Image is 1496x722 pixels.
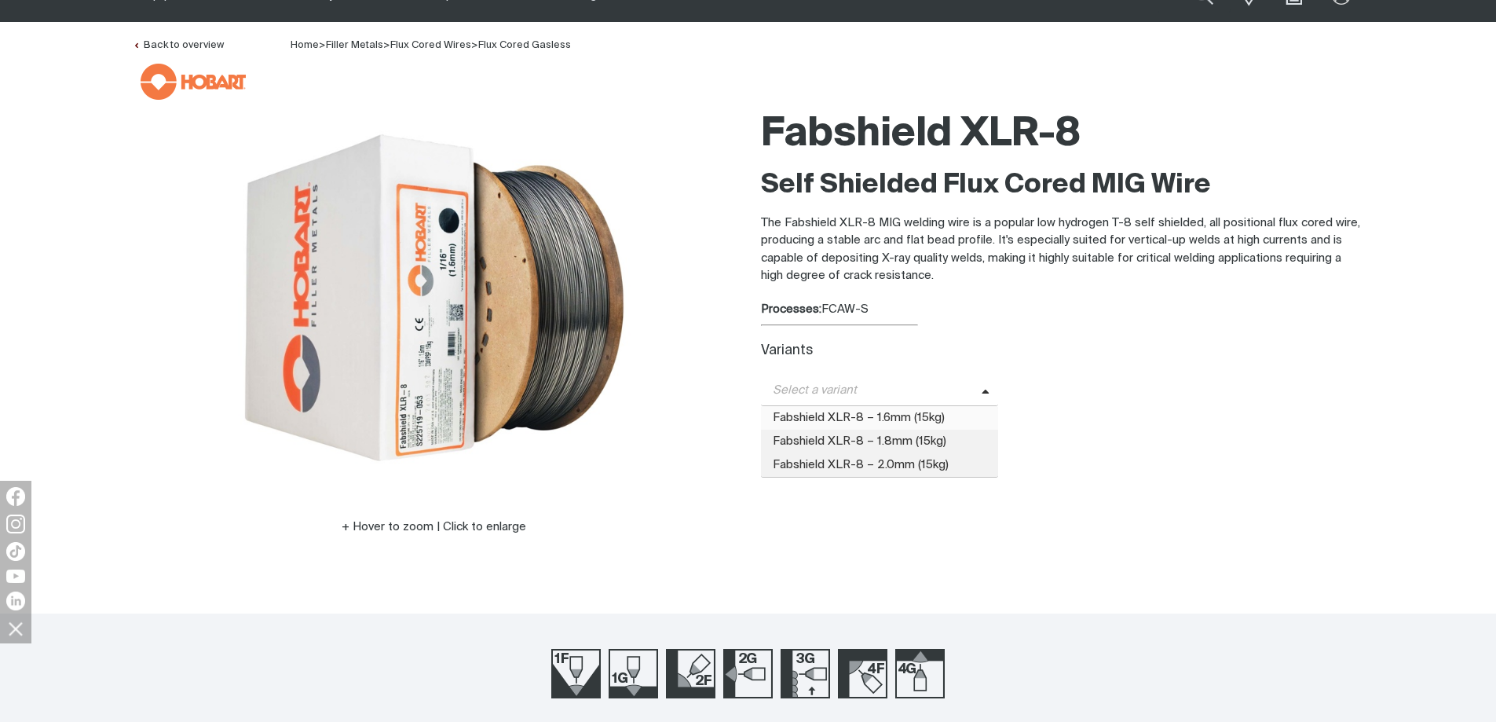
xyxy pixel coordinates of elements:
img: LinkedIn [6,592,25,610]
span: Select a variant [761,382,982,400]
img: Facebook [6,487,25,506]
img: TikTok [6,542,25,561]
img: Welding Position 3G Up [781,649,830,698]
span: Fabshield XLR-8 – 1.8mm (15kg) [761,430,999,453]
span: > [383,40,390,50]
label: Variants [761,344,813,357]
img: Welding Position 2G [723,649,773,698]
span: Fabshield XLR-8 – 1.6mm (15kg) [761,406,999,430]
img: Fabshield XLR-8 [238,101,631,494]
img: Hobart [141,64,246,100]
a: Flux Cored Gasless [478,40,571,50]
img: Welding Position 4F [838,649,887,698]
img: Welding Position 2F [666,649,715,698]
img: hide socials [2,615,29,642]
p: The Fabshield XLR-8 MIG welding wire is a popular low hydrogen T-8 self shielded, all positional ... [761,214,1364,285]
a: Filler Metals [326,40,383,50]
strong: Processes: [761,303,821,315]
a: Flux Cored Wires [390,40,471,50]
a: Home [291,38,319,50]
img: Welding Position 1F [551,649,601,698]
div: FCAW-S [761,301,1364,319]
h1: Fabshield XLR-8 [761,109,1364,160]
a: Back to overview [133,40,224,50]
img: Welding Position 4G [895,649,945,698]
span: Home [291,40,319,50]
span: > [319,40,326,50]
button: Hover to zoom | Click to enlarge [332,518,536,537]
h2: Self Shielded Flux Cored MIG Wire [761,168,1364,203]
img: Instagram [6,515,25,533]
img: YouTube [6,570,25,583]
span: Fabshield XLR-8 – 2.0mm (15kg) [761,453,999,477]
span: > [471,40,478,50]
img: Welding Position 1G [609,649,658,698]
